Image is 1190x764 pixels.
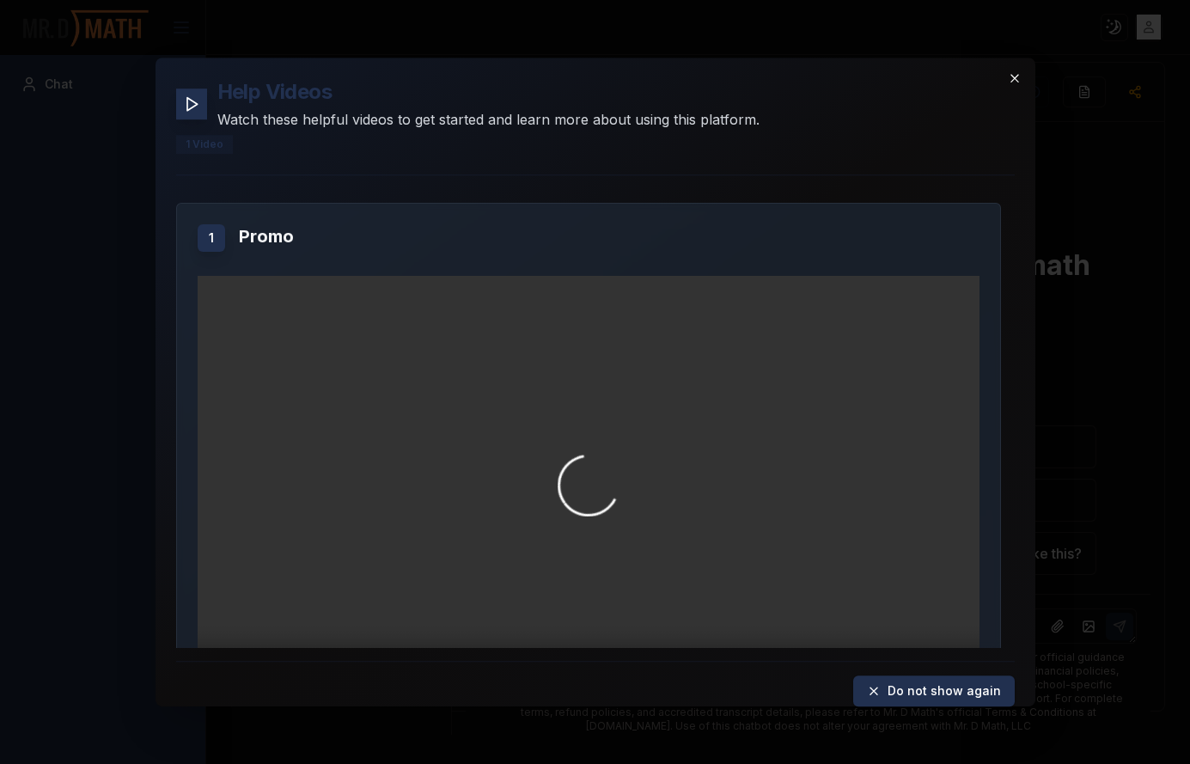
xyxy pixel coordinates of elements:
[198,224,225,252] div: 1
[853,675,1015,706] button: Do not show again
[176,135,233,154] div: 1 Video
[217,109,760,130] p: Watch these helpful videos to get started and learn more about using this platform.
[239,224,979,248] h3: Promo
[217,78,760,106] h2: Help Videos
